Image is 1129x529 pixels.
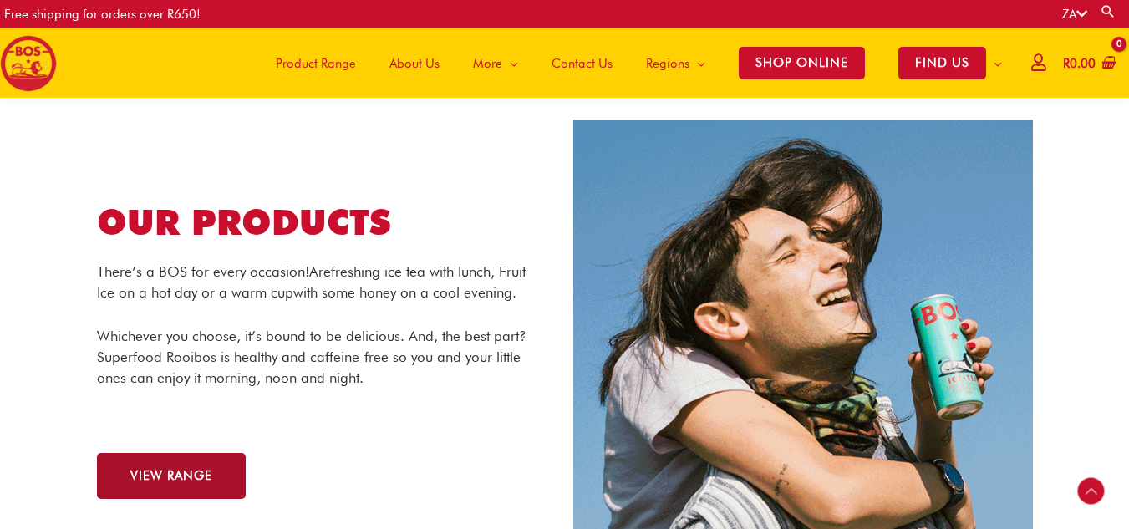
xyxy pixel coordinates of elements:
span: refreshing ice tea with lunch, Fruit Ice on a hot day or a warm cup [97,263,526,301]
a: View Shopping Cart, empty [1060,45,1116,83]
a: Product Range [259,28,373,98]
span: About Us [389,38,440,89]
p: There’s a BOS for every occasion! [97,262,531,303]
span: with some honey on a cool evening. [293,284,516,301]
span: SHOP ONLINE [739,47,865,79]
a: SHOP ONLINE [722,28,882,98]
a: Contact Us [535,28,629,98]
p: Whichever you choose, it’s bound to be delicious. And, the best part? Superfood Rooibos is health... [97,326,531,388]
a: More [456,28,535,98]
span: VIEW RANGE [130,470,212,482]
a: Regions [629,28,722,98]
bdi: 0.00 [1063,56,1096,71]
span: Regions [646,38,689,89]
h2: OUR PRODUCTS [97,200,557,246]
span: Product Range [276,38,356,89]
nav: Site Navigation [247,28,1019,98]
span: More [473,38,502,89]
span: R [1063,56,1070,71]
a: About Us [373,28,456,98]
a: Search button [1100,3,1116,19]
a: ZA [1062,7,1087,22]
a: VIEW RANGE [97,453,246,499]
span: Contact Us [552,38,613,89]
span: FIND US [898,47,986,79]
span: A [309,263,318,280]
